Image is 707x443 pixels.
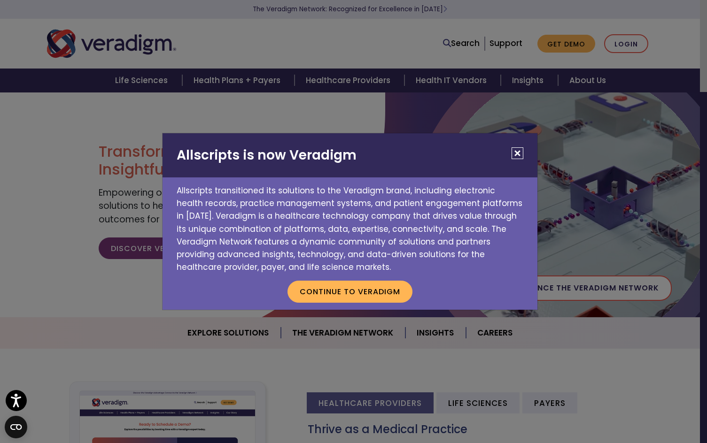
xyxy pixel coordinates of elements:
button: Open CMP widget [5,416,27,438]
p: Allscripts transitioned its solutions to the Veradigm brand, including electronic health records,... [163,177,537,274]
button: Close [512,147,523,159]
iframe: Drift Chat Widget [641,415,696,432]
h2: Allscripts is now Veradigm [163,133,537,177]
button: Continue to Veradigm [287,281,412,302]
